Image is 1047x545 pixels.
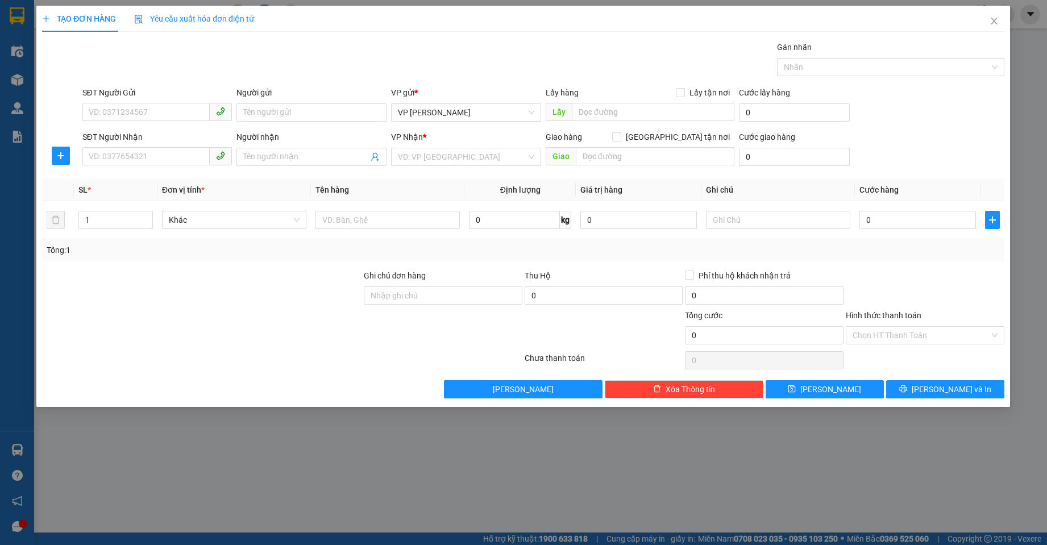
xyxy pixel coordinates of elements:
h1: NQT1509250004 [124,82,197,107]
span: plus [53,151,70,160]
img: logo.jpg [14,14,71,71]
b: Duy Khang Limousine [92,13,228,27]
span: Tên hàng [315,185,349,194]
button: delete [47,211,65,229]
span: [PERSON_NAME] và In [912,383,991,396]
span: delete [653,385,661,394]
button: deleteXóa Thông tin [605,380,763,398]
input: Dọc đường [576,147,734,165]
span: Lấy hàng [546,88,579,97]
span: printer [899,385,907,394]
button: Close [979,6,1011,38]
button: save[PERSON_NAME] [766,380,884,398]
span: [GEOGRAPHIC_DATA] tận nơi [621,131,734,143]
input: Ghi chú đơn hàng [364,286,522,305]
span: VP Nhận [392,132,423,142]
th: Ghi chú [702,179,855,201]
span: phone [217,151,226,160]
span: Thu Hộ [525,271,551,280]
li: Hotline: 19003086 [63,42,258,56]
b: Gửi khách hàng [107,59,213,73]
span: close [990,16,999,26]
input: Cước lấy hàng [739,103,850,122]
span: SL [78,185,88,194]
span: Lấy [546,103,572,121]
label: Ghi chú đơn hàng [364,271,426,280]
span: plus [986,215,1000,224]
input: 0 [581,211,697,229]
input: Dọc đường [572,103,734,121]
span: kg [560,211,572,229]
label: Cước giao hàng [739,132,795,142]
div: Người nhận [237,131,387,143]
span: Lấy tận nơi [685,86,734,99]
div: SĐT Người Nhận [82,131,232,143]
span: Khác [169,211,300,228]
span: Phí thu hộ khách nhận trả [695,269,796,282]
span: Xóa Thông tin [666,383,715,396]
span: Yêu cầu xuất hóa đơn điện tử [135,14,255,23]
b: GỬI : VP [PERSON_NAME] [14,82,123,139]
div: SĐT Người Gửi [82,86,232,99]
label: Gán nhãn [778,43,812,52]
button: plus [52,147,70,165]
button: plus [986,211,1000,229]
span: plus [42,15,50,23]
span: phone [217,107,226,116]
li: Số 2 [PERSON_NAME], [GEOGRAPHIC_DATA] [63,28,258,42]
span: Giao [546,147,576,165]
span: Tổng cước [685,311,723,320]
span: Định lượng [500,185,541,194]
span: [PERSON_NAME] [493,383,554,396]
input: Ghi Chú [707,211,851,229]
span: VP Nguyễn Quốc Trị [398,104,535,121]
input: VD: Bàn, Ghế [315,211,460,229]
input: Cước giao hàng [739,148,850,166]
span: [PERSON_NAME] [801,383,862,396]
button: [PERSON_NAME] [444,380,603,398]
span: Giao hàng [546,132,582,142]
span: Đơn vị tính [162,185,205,194]
span: Cước hàng [860,185,899,194]
span: user-add [371,152,380,161]
button: printer[PERSON_NAME] và In [886,380,1004,398]
div: Chưa thanh toán [523,352,684,372]
div: Tổng: 1 [47,244,404,256]
span: Giá trị hàng [581,185,623,194]
span: TẠO ĐƠN HÀNG [42,14,116,23]
div: Người gửi [237,86,387,99]
div: VP gửi [392,86,542,99]
img: icon [135,15,144,24]
label: Hình thức thanh toán [846,311,922,320]
span: save [788,385,796,394]
label: Cước lấy hàng [739,88,790,97]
